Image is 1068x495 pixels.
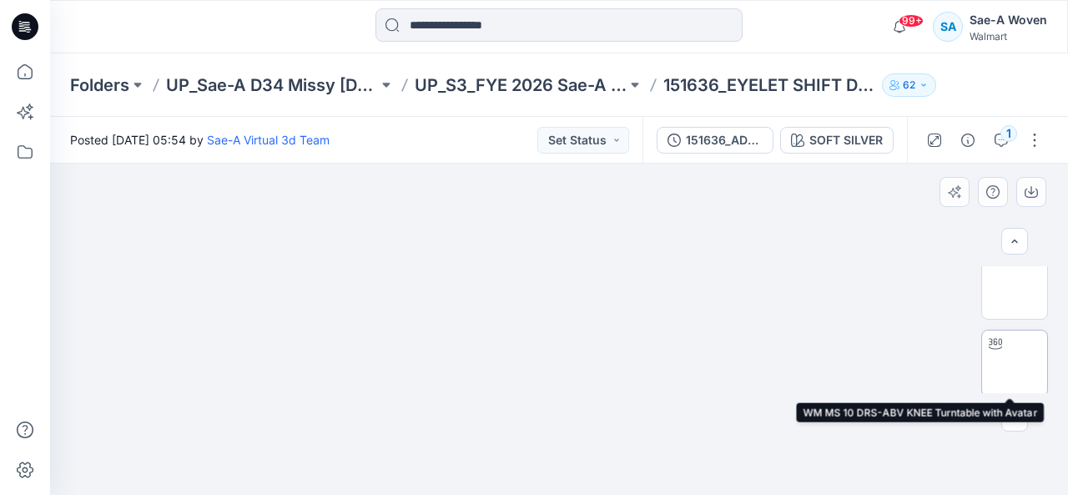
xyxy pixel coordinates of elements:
button: SOFT SILVER [780,127,894,154]
div: SA [933,12,963,42]
a: Sae-A Virtual 3d Team [207,133,330,147]
div: Sae-A Woven [970,10,1047,30]
div: 1 [1000,125,1017,142]
div: 151636_ADM_TT MINI EYELET DRESS SAEA 110124 [686,131,763,149]
button: Details [955,127,981,154]
a: UP_Sae-A D34 Missy [DEMOGRAPHIC_DATA] Dresses [166,73,378,97]
a: UP_S3_FYE 2026 Sae-A D34 [DEMOGRAPHIC_DATA] Woven DRESSES [415,73,627,97]
button: 1 [988,127,1015,154]
button: 62 [882,73,936,97]
button: 151636_ADM_TT MINI EYELET DRESS SAEA 110124 [657,127,773,154]
p: 62 [903,76,915,94]
span: Posted [DATE] 05:54 by [70,131,330,149]
a: Folders [70,73,129,97]
div: SOFT SILVER [809,131,883,149]
span: 99+ [899,14,924,28]
p: 151636_EYELET SHIFT DRESS [663,73,875,97]
div: Walmart [970,30,1047,43]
